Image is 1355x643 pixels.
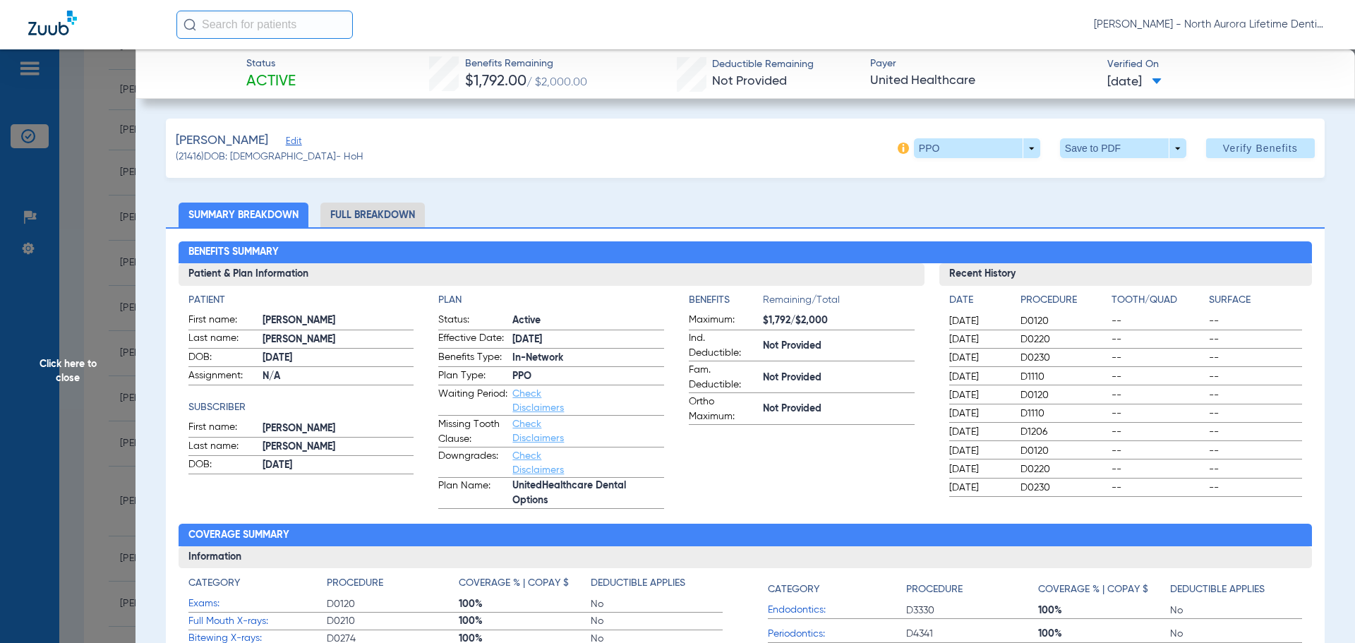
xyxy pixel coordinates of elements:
[438,331,507,348] span: Effective Date:
[179,241,1313,264] h2: Benefits Summary
[512,313,664,328] span: Active
[512,369,664,384] span: PPO
[591,597,723,611] span: No
[689,293,763,313] app-breakdown-title: Benefits
[1112,332,1205,347] span: --
[1020,293,1107,313] app-breakdown-title: Procedure
[512,451,564,475] a: Check Disclaimers
[768,627,906,642] span: Periodontics:
[28,11,77,35] img: Zuub Logo
[188,350,258,367] span: DOB:
[712,57,814,72] span: Deductible Remaining
[1020,481,1107,495] span: D0230
[1170,576,1302,602] app-breakdown-title: Deductible Applies
[1020,351,1107,365] span: D0230
[438,479,507,508] span: Plan Name:
[689,293,763,308] h4: Benefits
[459,614,591,628] span: 100%
[763,313,915,328] span: $1,792/$2,000
[438,350,507,367] span: Benefits Type:
[949,444,1008,458] span: [DATE]
[1209,332,1302,347] span: --
[949,388,1008,402] span: [DATE]
[949,425,1008,439] span: [DATE]
[188,596,327,611] span: Exams:
[179,263,925,286] h3: Patient & Plan Information
[1209,351,1302,365] span: --
[1112,444,1205,458] span: --
[188,331,258,348] span: Last name:
[906,582,963,597] h4: Procedure
[327,614,459,628] span: D0210
[1209,314,1302,328] span: --
[438,368,507,385] span: Plan Type:
[512,332,664,347] span: [DATE]
[263,351,414,366] span: [DATE]
[512,351,664,366] span: In-Network
[246,56,296,71] span: Status
[1112,370,1205,384] span: --
[263,369,414,384] span: N/A
[188,368,258,385] span: Assignment:
[1020,370,1107,384] span: D1110
[512,419,564,443] a: Check Disclaimers
[1209,407,1302,421] span: --
[1112,425,1205,439] span: --
[1112,388,1205,402] span: --
[906,603,1038,618] span: D3330
[438,387,507,415] span: Waiting Period:
[263,332,414,347] span: [PERSON_NAME]
[176,11,353,39] input: Search for patients
[512,389,564,413] a: Check Disclaimers
[1112,293,1205,313] app-breakdown-title: Tooth/Quad
[949,293,1008,313] app-breakdown-title: Date
[459,576,591,596] app-breakdown-title: Coverage % | Copay $
[1209,388,1302,402] span: --
[263,313,414,328] span: [PERSON_NAME]
[870,56,1095,71] span: Payer
[1020,293,1107,308] h4: Procedure
[188,313,258,330] span: First name:
[898,143,909,154] img: info-icon
[1060,138,1186,158] button: Save to PDF
[1209,293,1302,313] app-breakdown-title: Surface
[188,576,327,596] app-breakdown-title: Category
[1020,314,1107,328] span: D0120
[906,576,1038,602] app-breakdown-title: Procedure
[1112,481,1205,495] span: --
[689,331,758,361] span: Ind. Deductible:
[327,576,459,596] app-breakdown-title: Procedure
[1209,462,1302,476] span: --
[689,363,758,392] span: Fam. Deductible:
[1020,388,1107,402] span: D0120
[1170,603,1302,618] span: No
[188,400,414,415] h4: Subscriber
[1107,73,1162,91] span: [DATE]
[1112,462,1205,476] span: --
[1209,444,1302,458] span: --
[438,293,664,308] app-breakdown-title: Plan
[949,462,1008,476] span: [DATE]
[188,457,258,474] span: DOB:
[459,597,591,611] span: 100%
[1020,444,1107,458] span: D0120
[1170,627,1302,641] span: No
[1112,351,1205,365] span: --
[1170,582,1265,597] h4: Deductible Applies
[870,72,1095,90] span: United Healthcare
[1209,370,1302,384] span: --
[188,439,258,456] span: Last name:
[763,402,915,416] span: Not Provided
[689,313,758,330] span: Maximum:
[1223,143,1298,154] span: Verify Benefits
[949,332,1008,347] span: [DATE]
[263,458,414,473] span: [DATE]
[1209,425,1302,439] span: --
[768,576,906,602] app-breakdown-title: Category
[438,313,507,330] span: Status:
[465,56,587,71] span: Benefits Remaining
[1020,462,1107,476] span: D0220
[327,597,459,611] span: D0120
[949,351,1008,365] span: [DATE]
